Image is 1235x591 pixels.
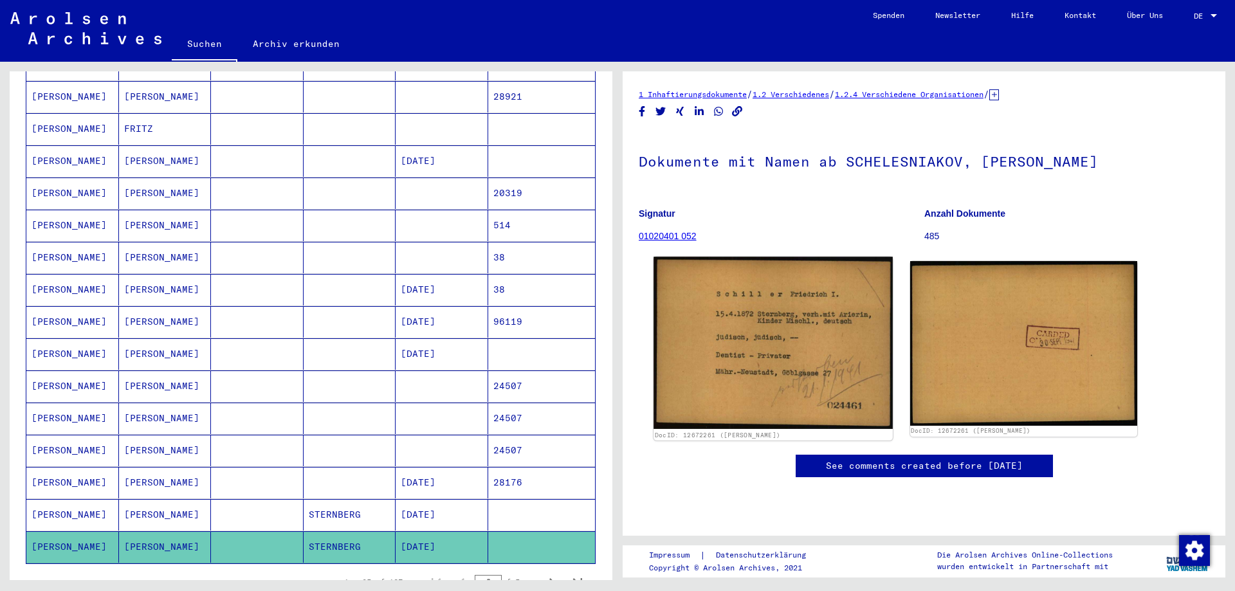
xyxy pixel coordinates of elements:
mat-cell: [PERSON_NAME] [119,306,212,338]
img: Zustimmung ändern [1179,535,1210,566]
button: Copy link [731,104,744,120]
mat-cell: STERNBERG [304,531,396,563]
a: See comments created before [DATE] [826,459,1023,473]
mat-cell: [PERSON_NAME] [26,403,119,434]
mat-cell: [PERSON_NAME] [119,81,212,113]
mat-cell: 28176 [488,467,596,498]
mat-cell: [DATE] [396,145,488,177]
mat-cell: [PERSON_NAME] [119,177,212,209]
mat-cell: [PERSON_NAME] [26,531,119,563]
mat-cell: [PERSON_NAME] [26,81,119,113]
mat-cell: [PERSON_NAME] [119,467,212,498]
span: / [747,88,753,100]
span: / [983,88,989,100]
mat-cell: [PERSON_NAME] [119,242,212,273]
img: Arolsen_neg.svg [10,12,161,44]
b: Signatur [639,208,675,219]
mat-cell: [PERSON_NAME] [26,467,119,498]
a: 01020401 052 [639,231,697,241]
mat-cell: [PERSON_NAME] [119,370,212,402]
mat-cell: [PERSON_NAME] [119,145,212,177]
mat-cell: [PERSON_NAME] [26,210,119,241]
a: 1.2 Verschiedenes [753,89,829,99]
span: DE [1194,12,1208,21]
mat-cell: [PERSON_NAME] [26,145,119,177]
p: 485 [924,230,1209,243]
mat-cell: STERNBERG [304,499,396,531]
mat-cell: [PERSON_NAME] [26,499,119,531]
mat-cell: [PERSON_NAME] [119,338,212,370]
mat-cell: [DATE] [396,274,488,305]
mat-cell: 514 [488,210,596,241]
a: Suchen [172,28,237,62]
a: 1 Inhaftierungsdokumente [639,89,747,99]
mat-cell: [PERSON_NAME] [119,531,212,563]
mat-cell: [DATE] [396,338,488,370]
img: yv_logo.png [1164,545,1212,577]
div: 1 – 25 of 107 [344,576,403,588]
mat-cell: [PERSON_NAME] [119,403,212,434]
mat-cell: 24507 [488,435,596,466]
mat-cell: [PERSON_NAME] [26,338,119,370]
div: Zustimmung ändern [1178,534,1209,565]
a: DocID: 12672261 ([PERSON_NAME]) [655,432,780,439]
button: Share on LinkedIn [693,104,706,120]
button: Share on Twitter [654,104,668,120]
button: Share on Facebook [636,104,649,120]
mat-cell: [PERSON_NAME] [119,274,212,305]
mat-cell: [PERSON_NAME] [119,499,212,531]
mat-cell: [PERSON_NAME] [119,435,212,466]
img: 002.jpg [910,261,1138,426]
mat-cell: [DATE] [396,467,488,498]
button: Share on WhatsApp [712,104,726,120]
mat-cell: [DATE] [396,499,488,531]
mat-cell: 24507 [488,403,596,434]
mat-cell: 28921 [488,81,596,113]
p: Copyright © Arolsen Archives, 2021 [649,562,821,574]
mat-cell: 20319 [488,177,596,209]
a: 1.2.4 Verschiedene Organisationen [835,89,983,99]
mat-cell: [PERSON_NAME] [26,306,119,338]
a: Archiv erkunden [237,28,355,59]
a: DocID: 12672261 ([PERSON_NAME]) [911,427,1030,434]
mat-cell: [PERSON_NAME] [26,435,119,466]
mat-cell: FRITZ [119,113,212,145]
mat-cell: [PERSON_NAME] [26,113,119,145]
a: Datenschutzerklärung [706,549,821,562]
b: Anzahl Dokumente [924,208,1005,219]
p: Die Arolsen Archives Online-Collections [937,549,1113,561]
mat-cell: [PERSON_NAME] [26,274,119,305]
a: Impressum [649,549,700,562]
mat-cell: [PERSON_NAME] [119,210,212,241]
button: Share on Xing [673,104,687,120]
div: of 5 [475,576,539,588]
p: wurden entwickelt in Partnerschaft mit [937,561,1113,572]
mat-cell: [PERSON_NAME] [26,177,119,209]
mat-cell: [PERSON_NAME] [26,242,119,273]
mat-cell: 38 [488,242,596,273]
div: | [649,549,821,562]
mat-cell: 24507 [488,370,596,402]
mat-cell: [DATE] [396,306,488,338]
h1: Dokumente mit Namen ab SCHELESNIAKOV, [PERSON_NAME] [639,132,1209,188]
mat-cell: 96119 [488,306,596,338]
mat-cell: [PERSON_NAME] [26,370,119,402]
mat-cell: 38 [488,274,596,305]
mat-cell: [DATE] [396,531,488,563]
img: 001.jpg [654,257,892,428]
span: / [829,88,835,100]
